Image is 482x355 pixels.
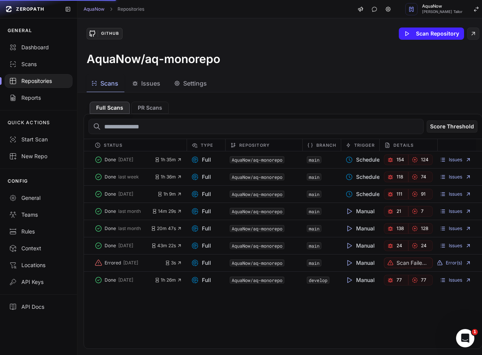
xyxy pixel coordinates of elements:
[421,243,427,249] span: 24
[341,139,379,151] div: Trigger
[230,156,284,163] code: AquaNow/aq-monorepo
[397,243,402,249] span: 24
[345,207,375,215] span: Manual
[84,271,482,289] div: Done [DATE] 1h 26m Full AquaNow/aq-monorepo develop Manual 77 77 Issues
[421,157,429,163] span: 124
[440,225,471,232] a: Issues
[408,172,433,182] a: 74
[9,245,68,252] div: Context
[230,277,284,284] code: AquaNow/aq-monorepo
[191,225,211,232] span: Full
[397,225,404,232] span: 138
[440,277,471,283] a: Issues
[8,28,32,34] p: GENERAL
[397,174,403,180] span: 118
[384,189,408,199] button: 111
[155,157,182,163] button: 1h 35m
[397,157,404,163] span: 154
[421,225,428,232] span: 128
[123,260,138,266] span: [DATE]
[9,136,68,143] div: Start Scan
[440,157,471,163] a: Issues
[95,154,155,165] button: Done [DATE]
[152,208,182,214] button: 14m 29s
[384,223,408,234] button: 138
[384,172,408,182] button: 118
[379,139,437,151] div: Details
[397,277,402,283] span: 77
[155,174,182,180] button: 1h 36m
[95,258,165,268] button: Errored [DATE]
[191,207,211,215] span: Full
[118,174,139,180] span: last week
[95,206,152,217] button: Done last month
[345,259,375,267] span: Manual
[87,52,220,66] h3: AquaNow/aq-monorepo
[95,240,151,251] button: Done [DATE]
[155,277,182,283] button: 1h 26m
[345,190,383,198] span: Scheduled
[421,191,426,197] span: 91
[118,6,144,12] a: Repositories
[440,243,471,249] a: Issues
[408,154,433,165] a: 124
[230,173,284,180] code: AquaNow/aq-monorepo
[408,189,433,199] button: 91
[105,260,121,266] span: Errored
[98,30,122,37] div: GitHub
[422,10,463,14] span: [PERSON_NAME] Tailor
[95,275,155,285] button: Done [DATE]
[105,277,116,283] span: Done
[408,206,433,217] a: 7
[345,276,375,284] span: Manual
[90,102,130,114] button: Full Scans
[427,120,477,133] button: Score Threshold
[9,60,68,68] div: Scans
[118,157,133,163] span: [DATE]
[95,189,157,199] button: Done [DATE]
[151,225,182,232] button: 20m 47s
[9,152,68,160] div: New Repo
[345,242,375,250] span: Manual
[408,223,433,234] button: 128
[118,208,141,214] span: last month
[309,225,319,232] a: main
[384,240,408,251] a: 24
[191,173,211,181] span: Full
[3,3,59,15] a: ZEROPATH
[225,139,302,151] div: Repository
[408,275,433,285] a: 77
[165,260,182,266] button: 3s
[191,242,211,250] span: Full
[84,6,105,12] a: AquaNow
[9,261,68,269] div: Locations
[84,237,482,254] div: Done [DATE] 43m 22s Full AquaNow/aq-monorepo main Manual 24 24 Issues
[440,174,471,180] a: Issues
[309,243,319,249] a: main
[456,329,474,347] iframe: Intercom live chat
[9,94,68,102] div: Reports
[384,258,433,268] button: Scan failed: An unknown error occurred. We're investigating it.
[422,4,463,8] span: AquaNow
[345,156,383,164] span: Scheduled
[345,225,375,232] span: Manual
[187,139,225,151] div: Type
[309,191,319,197] a: main
[384,154,408,165] a: 154
[384,206,408,217] a: 21
[151,243,182,249] button: 43m 22s
[84,6,144,12] nav: breadcrumb
[105,208,116,214] span: Done
[408,240,433,251] a: 24
[309,208,319,214] a: main
[131,102,169,114] button: PR Scans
